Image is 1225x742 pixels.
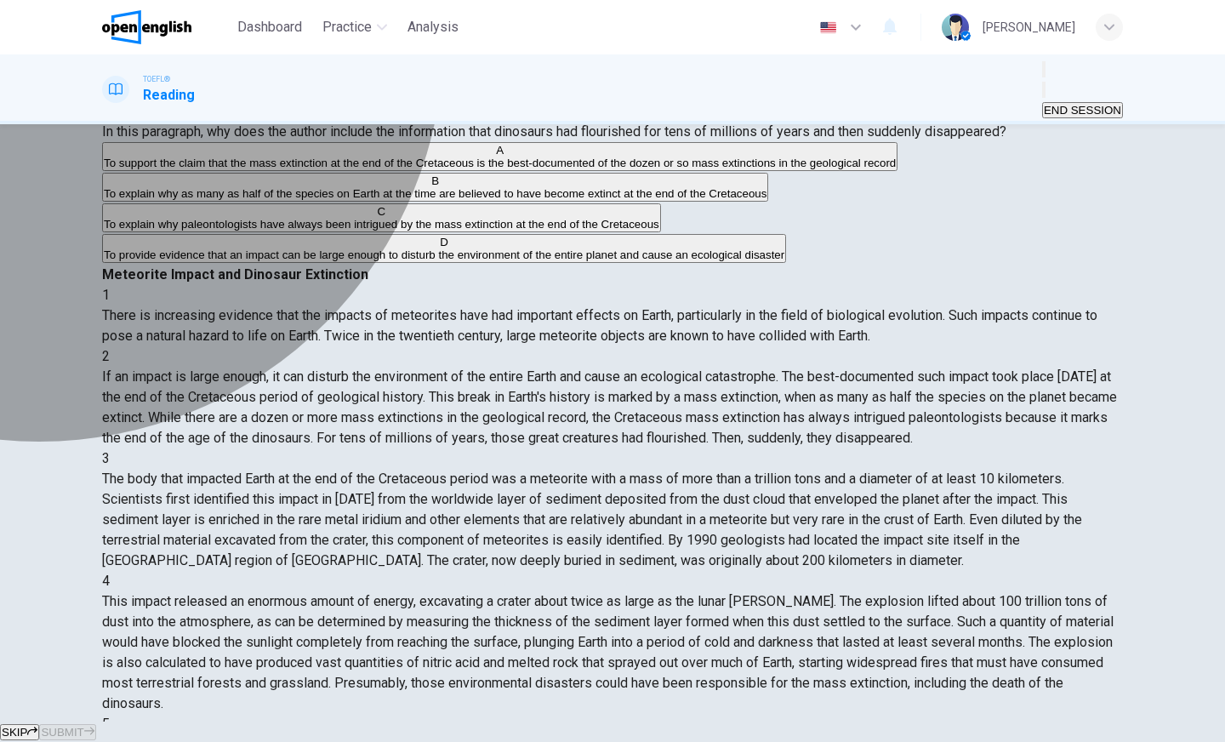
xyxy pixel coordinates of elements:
button: SUBMIT [39,724,95,740]
span: There is increasing evidence that the impacts of meteorites have had important effects on Earth, ... [102,307,1097,344]
span: To support the claim that the mass extinction at the end of the Cretaceous is the best-documented... [104,157,896,169]
img: en [818,21,839,34]
span: This impact released an enormous amount of energy, excavating a crater about twice as large as th... [102,593,1114,711]
span: If an impact is large enough, it can disturb the environment of the entire Earth and cause an eco... [102,368,1117,446]
span: The body that impacted Earth at the end of the Cretaceous period was a meteorite with a mass of m... [102,471,1082,568]
div: C [104,205,659,218]
div: A [104,144,896,157]
div: 5 [102,714,1123,734]
div: 1 [102,285,1123,305]
div: D [104,236,784,248]
div: Show [1042,79,1123,100]
img: OpenEnglish logo [102,10,191,44]
div: 3 [102,448,1123,469]
button: DTo provide evidence that an impact can be large enough to disturb the environment of the entire ... [102,234,786,263]
button: END SESSION [1042,102,1123,118]
span: Dashboard [237,17,302,37]
button: Dashboard [231,12,309,43]
button: CTo explain why paleontologists have always been intrigued by the mass extinction at the end of t... [102,203,661,232]
div: [PERSON_NAME] [983,17,1075,37]
h4: Meteorite Impact and Dinosaur Extinction [102,265,1123,285]
span: To provide evidence that an impact can be large enough to disturb the environment of the entire p... [104,248,784,261]
button: BTo explain why as many as half of the species on Earth at the time are believed to have become e... [102,173,768,202]
button: Analysis [401,12,465,43]
span: Practice [322,17,372,37]
span: To explain why as many as half of the species on Earth at the time are believed to have become ex... [104,187,766,200]
div: Mute [1042,59,1123,79]
img: Profile picture [942,14,969,41]
span: SUBMIT [41,726,83,739]
button: ATo support the claim that the mass extinction at the end of the Cretaceous is the best-documente... [102,142,897,171]
span: In this paragraph, why does the author include the information that dinosaurs had flourished for ... [102,123,1006,140]
span: To explain why paleontologists have always been intrigued by the mass extinction at the end of th... [104,218,659,231]
span: TOEFL® [143,73,170,85]
a: OpenEnglish logo [102,10,231,44]
div: 2 [102,346,1123,367]
button: Practice [316,12,394,43]
div: B [104,174,766,187]
span: SKIP [2,726,27,739]
span: END SESSION [1044,104,1121,117]
span: Analysis [407,17,459,37]
h1: Reading [143,85,195,106]
div: 4 [102,571,1123,591]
